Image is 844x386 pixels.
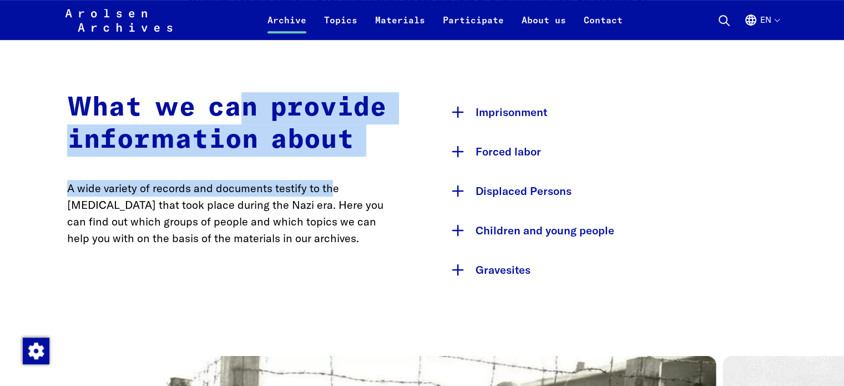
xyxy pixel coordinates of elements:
[259,13,315,40] a: Archive
[444,132,777,171] button: Forced labor
[22,337,49,364] div: Change consent
[23,338,49,364] img: Change consent
[444,210,777,250] button: Children and young people
[744,13,779,40] button: English, language selection
[366,13,434,40] a: Materials
[315,13,366,40] a: Topics
[575,13,631,40] a: Contact
[444,171,777,210] button: Displaced Persons
[67,94,387,153] strong: What we can provide information about
[434,13,513,40] a: Participate
[259,7,631,33] nav: Primary
[513,13,575,40] a: About us
[444,92,777,132] button: Imprisonment
[444,250,777,289] button: Gravesites
[67,180,400,247] p: A wide variety of records and documents testify to the [MEDICAL_DATA] that took place during the ...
